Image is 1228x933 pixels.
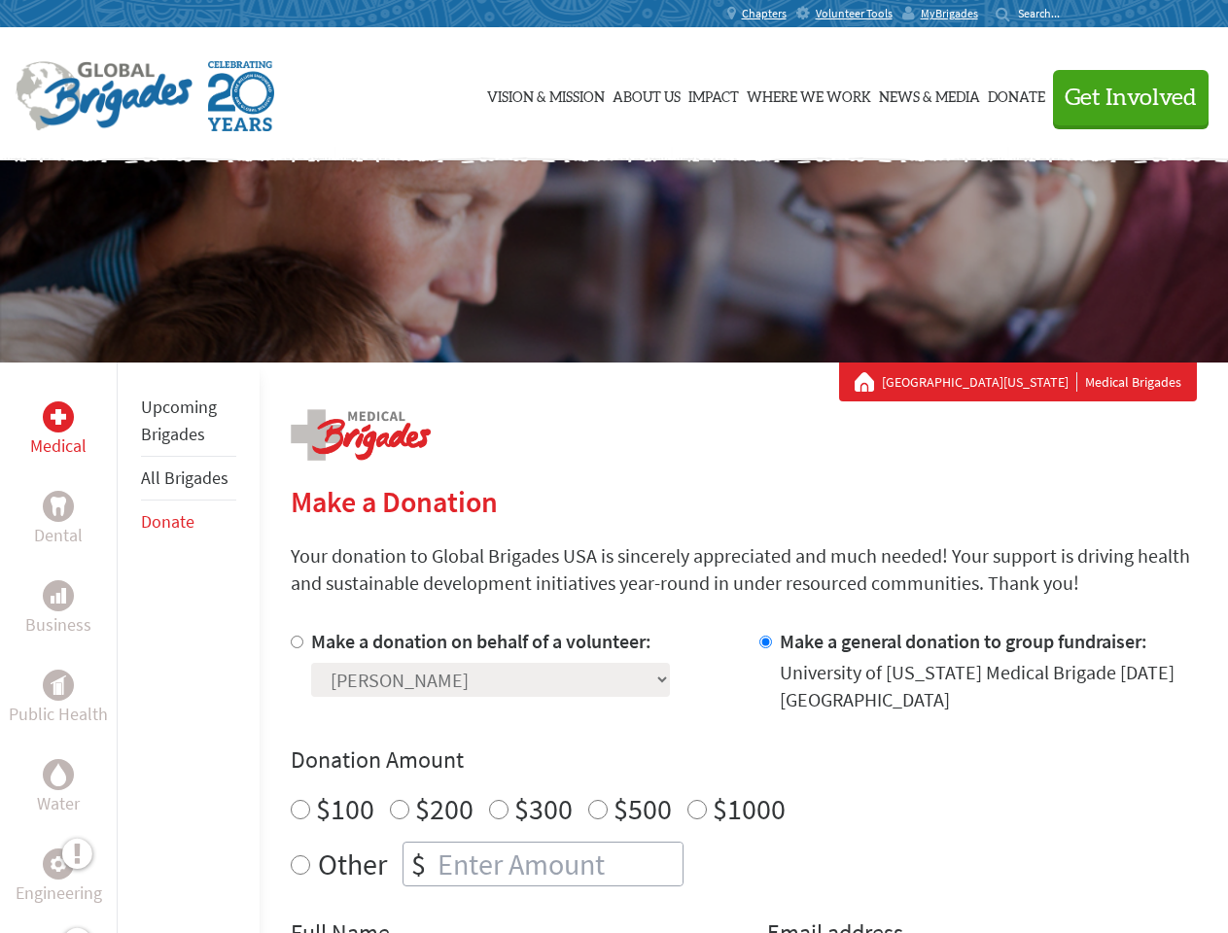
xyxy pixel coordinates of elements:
div: Dental [43,491,74,522]
img: Dental [51,497,66,515]
span: MyBrigades [921,6,978,21]
span: Volunteer Tools [816,6,893,21]
div: Business [43,580,74,611]
li: Upcoming Brigades [141,386,236,457]
a: Impact [688,46,739,143]
a: [GEOGRAPHIC_DATA][US_STATE] [882,372,1077,392]
p: Dental [34,522,83,549]
label: Make a general donation to group fundraiser: [780,629,1147,653]
img: logo-medical.png [291,409,431,461]
div: Public Health [43,670,74,701]
span: Chapters [742,6,787,21]
img: Water [51,763,66,785]
label: $300 [514,790,573,827]
img: Medical [51,409,66,425]
a: WaterWater [37,759,80,817]
label: $1000 [713,790,786,827]
p: Medical [30,432,87,460]
p: Engineering [16,880,102,907]
div: $ [403,843,434,885]
img: Public Health [51,675,66,695]
a: All Brigades [141,466,228,489]
a: EngineeringEngineering [16,848,102,907]
li: All Brigades [141,457,236,501]
p: Public Health [9,701,108,728]
img: Global Brigades Celebrating 20 Years [208,61,274,131]
span: Get Involved [1065,86,1197,110]
div: Engineering [43,848,74,880]
label: Make a donation on behalf of a volunteer: [311,629,651,653]
img: Global Brigades Logo [16,61,193,131]
img: Business [51,588,66,604]
li: Donate [141,501,236,543]
a: MedicalMedical [30,401,87,460]
a: DentalDental [34,491,83,549]
a: BusinessBusiness [25,580,91,639]
label: $500 [614,790,672,827]
div: Medical Brigades [855,372,1181,392]
p: Water [37,790,80,817]
input: Search... [1018,6,1073,20]
a: Where We Work [747,46,871,143]
img: Engineering [51,856,66,872]
div: Water [43,759,74,790]
div: University of [US_STATE] Medical Brigade [DATE] [GEOGRAPHIC_DATA] [780,659,1197,713]
button: Get Involved [1053,70,1209,125]
label: $100 [316,790,374,827]
h2: Make a Donation [291,484,1197,519]
a: Donate [988,46,1045,143]
h4: Donation Amount [291,744,1197,776]
a: About Us [613,46,681,143]
a: Vision & Mission [487,46,605,143]
label: $200 [415,790,474,827]
input: Enter Amount [434,843,683,885]
a: Upcoming Brigades [141,396,217,445]
p: Your donation to Global Brigades USA is sincerely appreciated and much needed! Your support is dr... [291,542,1197,597]
label: Other [318,842,387,886]
div: Medical [43,401,74,432]
a: Donate [141,510,194,533]
p: Business [25,611,91,639]
a: Public HealthPublic Health [9,670,108,728]
a: News & Media [879,46,980,143]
